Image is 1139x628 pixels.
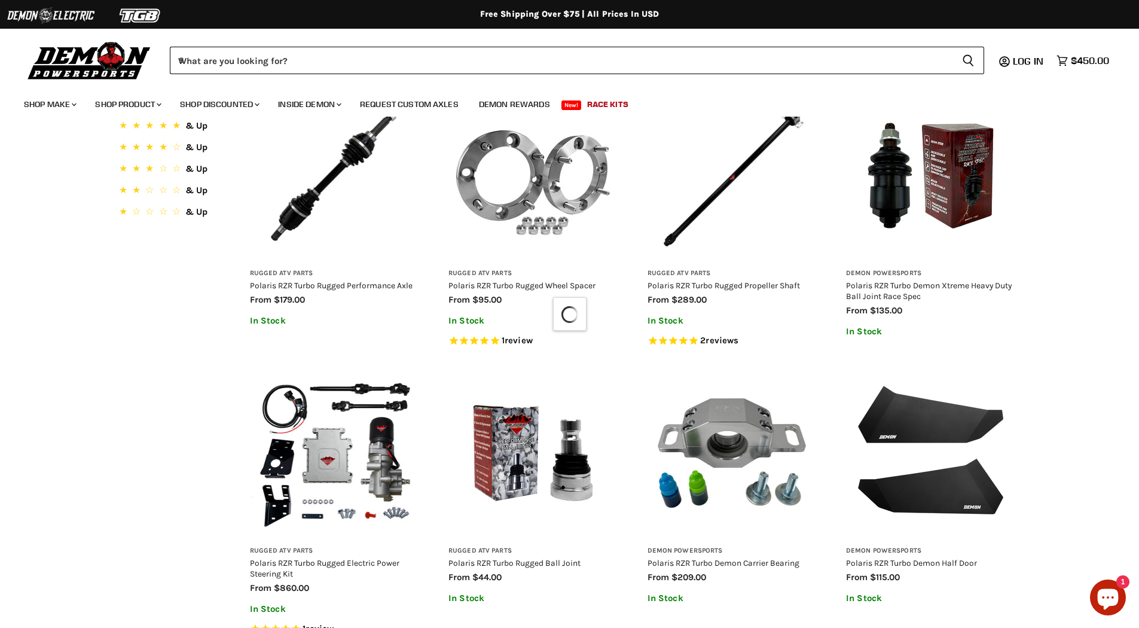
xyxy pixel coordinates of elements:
span: New! [561,100,582,110]
img: Polaris RZR Turbo Demon Xtreme Heavy Duty Ball Joint Race Spec [846,91,1015,260]
span: $115.00 [870,572,900,583]
img: Demon Powersports [24,39,155,81]
span: $44.00 [472,572,502,583]
span: $135.00 [870,305,902,316]
span: $860.00 [274,583,309,593]
span: & Up [185,185,207,196]
a: Shop Product [86,92,169,117]
img: Polaris RZR Turbo Rugged Wheel Spacer [448,91,618,260]
h3: Demon Powersports [846,547,1015,556]
span: 2 reviews [700,335,738,346]
a: Polaris RZR Turbo Rugged Propeller Shaft [648,281,800,290]
span: from [648,294,669,305]
span: review [505,335,533,346]
form: Product [170,47,984,74]
span: from [846,572,868,583]
h3: Rugged ATV Parts [448,547,618,556]
a: Polaris RZR Turbo Rugged Ball Joint [448,558,581,568]
button: Search [952,47,984,74]
span: 1 reviews [502,335,533,346]
img: Demon Electric Logo 2 [6,4,96,27]
h3: Demon Powersports [846,269,1015,278]
span: $450.00 [1071,55,1109,66]
span: $289.00 [671,294,707,305]
inbox-online-store-chat: Shopify online store chat [1086,580,1129,618]
a: Polaris RZR Turbo Demon Carrier Bearing [648,558,799,568]
button: 1 Star. [117,205,225,222]
span: & Up [185,120,207,131]
a: Polaris RZR Turbo Rugged Performance Axle [250,281,413,290]
h3: Demon Powersports [648,547,817,556]
img: Polaris RZR Turbo Rugged Propeller Shaft [648,91,817,260]
h3: Rugged ATV Parts [448,269,618,278]
p: In Stock [250,316,419,326]
a: Polaris RZR Turbo Demon Half Door [846,558,977,568]
h3: Rugged ATV Parts [250,547,419,556]
span: $95.00 [472,294,502,305]
button: 5 Stars. [117,118,225,136]
img: Polaris RZR Turbo Demon Half Door [846,368,1015,538]
input: When autocomplete results are available use up and down arrows to review and enter to select [170,47,952,74]
span: Rated 5.0 out of 5 stars 1 reviews [448,335,618,347]
a: Race Kits [578,92,637,117]
span: from [448,572,470,583]
a: $450.00 [1051,52,1115,69]
h3: Rugged ATV Parts [250,269,419,278]
span: reviews [706,335,738,346]
span: Log in [1013,55,1043,67]
span: from [448,294,470,305]
button: 3 Stars. [117,161,225,179]
span: & Up [185,163,207,174]
span: from [250,294,271,305]
p: In Stock [846,593,1015,603]
a: Shop Discounted [171,92,267,117]
span: $209.00 [671,572,706,583]
span: Rated 5.0 out of 5 stars 2 reviews [648,335,817,347]
a: Log in [1007,56,1051,66]
a: Polaris RZR Turbo Demon Xtreme Heavy Duty Ball Joint Race Spec [846,281,1012,301]
button: 2 Stars. [117,183,225,200]
a: Shop Make [15,92,84,117]
div: Free Shipping Over $75 | All Prices In USD [91,9,1048,20]
img: TGB Logo 2 [96,4,185,27]
img: Polaris RZR Turbo Rugged Ball Joint [448,368,618,538]
img: Polaris RZR Turbo Rugged Performance Axle [250,91,419,260]
ul: Main menu [15,87,1106,117]
p: In Stock [846,327,1015,337]
h3: Rugged ATV Parts [648,269,817,278]
p: In Stock [448,593,618,603]
a: Request Custom Axles [351,92,468,117]
span: from [250,583,271,593]
button: 4 Stars. [117,140,225,157]
a: Demon Rewards [470,92,559,117]
p: In Stock [648,593,817,603]
a: Polaris RZR Turbo Rugged Electric Power Steering Kit [250,558,399,578]
img: Polaris RZR Turbo Rugged Electric Power Steering Kit [250,368,419,538]
span: & Up [185,206,207,217]
a: Inside Demon [269,92,349,117]
p: In Stock [250,604,419,614]
a: Polaris RZR Turbo Rugged Wheel Spacer [448,281,596,290]
span: $179.00 [274,294,305,305]
span: & Up [185,142,207,153]
p: In Stock [448,316,618,326]
p: In Stock [648,316,817,326]
span: from [846,305,868,316]
img: Polaris RZR Turbo Demon Carrier Bearing [648,368,817,538]
span: from [648,572,669,583]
